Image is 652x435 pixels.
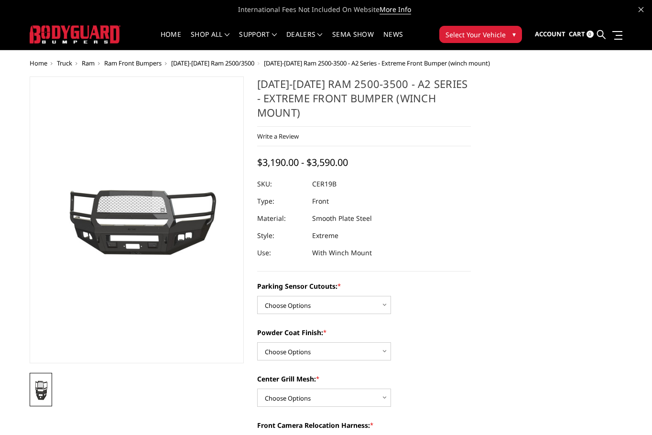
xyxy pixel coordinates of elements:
[257,193,305,210] dt: Type:
[380,5,411,14] a: More Info
[30,59,47,67] a: Home
[312,227,338,244] dd: Extreme
[191,31,229,50] a: shop all
[332,31,374,50] a: SEMA Show
[535,22,565,47] a: Account
[104,59,162,67] a: Ram Front Bumpers
[33,173,241,266] img: 2019-2025 Ram 2500-3500 - A2 Series - Extreme Front Bumper (winch mount)
[239,31,277,50] a: Support
[257,281,471,291] label: Parking Sensor Cutouts:
[312,193,329,210] dd: Front
[257,420,471,430] label: Front Camera Relocation Harness:
[161,31,181,50] a: Home
[569,30,585,38] span: Cart
[286,31,323,50] a: Dealers
[312,210,372,227] dd: Smooth Plate Steel
[30,25,120,43] img: BODYGUARD BUMPERS
[312,175,337,193] dd: CER19B
[257,327,471,337] label: Powder Coat Finish:
[257,210,305,227] dt: Material:
[439,26,522,43] button: Select Your Vehicle
[257,227,305,244] dt: Style:
[171,59,254,67] a: [DATE]-[DATE] Ram 2500/3500
[569,22,594,47] a: Cart 0
[257,132,299,141] a: Write a Review
[57,59,72,67] a: Truck
[257,156,348,169] span: $3,190.00 - $3,590.00
[257,244,305,261] dt: Use:
[257,175,305,193] dt: SKU:
[33,376,49,403] img: 2019-2025 Ram 2500-3500 - A2 Series - Extreme Front Bumper (winch mount)
[257,76,471,127] h1: [DATE]-[DATE] Ram 2500-3500 - A2 Series - Extreme Front Bumper (winch mount)
[82,59,95,67] a: Ram
[30,76,244,363] a: 2019-2025 Ram 2500-3500 - A2 Series - Extreme Front Bumper (winch mount)
[446,30,506,40] span: Select Your Vehicle
[264,59,490,67] span: [DATE]-[DATE] Ram 2500-3500 - A2 Series - Extreme Front Bumper (winch mount)
[587,31,594,38] span: 0
[312,244,372,261] dd: With Winch Mount
[257,374,471,384] label: Center Grill Mesh:
[512,29,516,39] span: ▾
[535,30,565,38] span: Account
[383,31,403,50] a: News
